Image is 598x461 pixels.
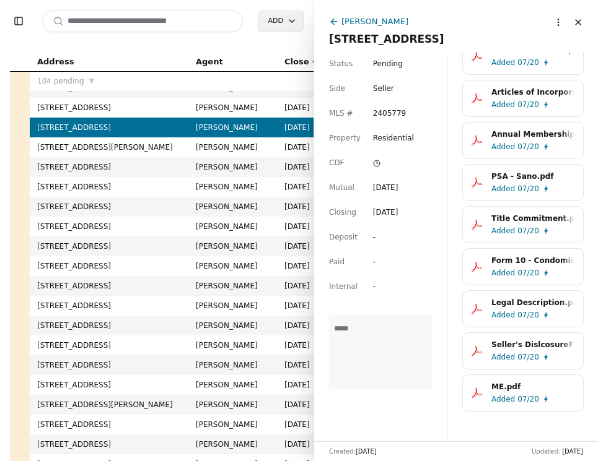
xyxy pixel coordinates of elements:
[89,75,94,87] span: ▼
[517,267,539,279] span: 07/20
[277,335,331,355] td: [DATE]
[30,256,188,276] td: [STREET_ADDRESS]
[491,381,574,393] div: ME.pdf
[517,351,539,363] span: 07/20
[30,375,188,395] td: [STREET_ADDRESS]
[30,98,188,118] td: [STREET_ADDRESS]
[188,434,278,454] td: [PERSON_NAME]
[277,118,331,137] td: [DATE]
[373,181,398,194] div: [DATE]
[491,212,574,225] div: Title Commitment.pdf
[30,236,188,256] td: [STREET_ADDRESS]
[277,217,331,236] td: [DATE]
[491,254,574,267] div: Form 10 - Condominium Listing Input Sheet.pdf
[277,355,331,375] td: [DATE]
[329,447,377,456] div: Created:
[188,256,278,276] td: [PERSON_NAME]
[329,33,444,45] span: [STREET_ADDRESS]
[188,355,278,375] td: [PERSON_NAME]
[491,393,515,405] span: Added
[277,375,331,395] td: [DATE]
[462,38,584,75] button: Annual Financials.pdfAdded07/20
[277,236,331,256] td: [DATE]
[188,296,278,316] td: [PERSON_NAME]
[30,177,188,197] td: [STREET_ADDRESS]
[517,140,539,153] span: 07/20
[284,55,309,69] span: Close
[277,177,331,197] td: [DATE]
[373,107,406,119] span: 2405779
[491,140,515,153] span: Added
[329,181,354,194] span: Mutual
[277,276,331,296] td: [DATE]
[188,137,278,157] td: [PERSON_NAME]
[491,183,515,195] span: Added
[30,276,188,296] td: [STREET_ADDRESS]
[517,183,539,195] span: 07/20
[491,128,574,140] div: Annual Membership Meeting Minutes.pdf
[37,75,84,87] span: 104 pending
[491,296,574,309] div: Legal Description.pdf
[30,217,188,236] td: [STREET_ADDRESS]
[329,132,361,144] span: Property
[277,395,331,415] td: [DATE]
[373,256,395,268] div: -
[188,197,278,217] td: [PERSON_NAME]
[462,374,584,411] button: ME.pdfAdded07/20
[329,58,353,70] span: Status
[462,332,584,369] button: Seller's DislcosureForm 1AMarketing Expense Form.pdfAdded07/20
[30,157,188,177] td: [STREET_ADDRESS]
[188,395,278,415] td: [PERSON_NAME]
[30,316,188,335] td: [STREET_ADDRESS]
[373,58,403,70] span: Pending
[277,256,331,276] td: [DATE]
[491,98,515,111] span: Added
[562,448,583,455] span: [DATE]
[462,248,584,285] button: Form 10 - Condominium Listing Input Sheet.pdfAdded07/20
[491,309,515,321] span: Added
[188,217,278,236] td: [PERSON_NAME]
[196,55,223,69] span: Agent
[517,98,539,111] span: 07/20
[373,82,394,95] span: Seller
[188,118,278,137] td: [PERSON_NAME]
[462,122,584,159] button: Annual Membership Meeting Minutes.pdfAdded07/20
[30,434,188,454] td: [STREET_ADDRESS]
[517,56,539,69] span: 07/20
[30,335,188,355] td: [STREET_ADDRESS]
[30,395,188,415] td: [STREET_ADDRESS][PERSON_NAME]
[329,107,353,119] span: MLS #
[188,177,278,197] td: [PERSON_NAME]
[329,231,358,243] span: Deposit
[277,197,331,217] td: [DATE]
[188,375,278,395] td: [PERSON_NAME]
[373,132,414,144] span: Residential
[277,296,331,316] td: [DATE]
[30,118,188,137] td: [STREET_ADDRESS]
[517,309,539,321] span: 07/20
[37,55,74,69] span: Address
[277,137,331,157] td: [DATE]
[491,338,574,351] div: Seller's DislcosureForm 1AMarketing Expense Form.pdf
[491,86,574,98] div: Articles of Incorporation.pdf
[462,80,584,117] button: Articles of Incorporation.pdfAdded07/20
[329,82,345,95] span: Side
[188,157,278,177] td: [PERSON_NAME]
[329,280,358,293] span: Internal
[329,206,356,218] span: Closing
[188,335,278,355] td: [PERSON_NAME]
[188,316,278,335] td: [PERSON_NAME]
[491,56,515,69] span: Added
[373,206,398,218] div: [DATE]
[30,355,188,375] td: [STREET_ADDRESS]
[277,434,331,454] td: [DATE]
[491,225,515,237] span: Added
[462,206,584,243] button: Title Commitment.pdfAdded07/20
[517,393,539,405] span: 07/20
[277,316,331,335] td: [DATE]
[258,11,304,32] button: Add
[462,164,584,201] button: PSA - Sano.pdfAdded07/20
[532,447,583,456] div: Updated:
[30,296,188,316] td: [STREET_ADDRESS]
[373,280,395,293] div: -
